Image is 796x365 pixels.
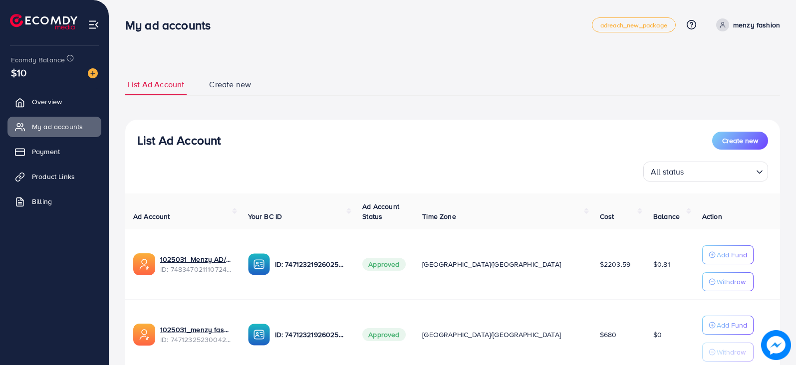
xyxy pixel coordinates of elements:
[422,259,561,269] span: [GEOGRAPHIC_DATA]/[GEOGRAPHIC_DATA]
[733,19,780,31] p: menzy fashion
[600,259,630,269] span: $2203.59
[422,211,456,221] span: Time Zone
[32,172,75,182] span: Product Links
[88,68,98,78] img: image
[600,330,617,340] span: $680
[649,165,686,179] span: All status
[125,18,219,32] h3: My ad accounts
[160,335,232,345] span: ID: 7471232523004248081
[7,142,101,162] a: Payment
[600,211,614,221] span: Cost
[717,249,747,261] p: Add Fund
[722,136,758,146] span: Create new
[687,163,752,179] input: Search for option
[275,329,347,341] p: ID: 7471232192602521601
[717,346,746,358] p: Withdraw
[653,330,662,340] span: $0
[32,196,52,206] span: Billing
[10,14,77,29] img: logo
[702,343,754,362] button: Withdraw
[653,211,680,221] span: Balance
[160,325,232,335] a: 1025031_menzy fashion_1739531882176
[422,330,561,340] span: [GEOGRAPHIC_DATA]/[GEOGRAPHIC_DATA]
[643,162,768,182] div: Search for option
[362,258,405,271] span: Approved
[160,254,232,264] a: 1025031_Menzy AD/AC 2_1742381195367
[133,253,155,275] img: ic-ads-acc.e4c84228.svg
[133,324,155,346] img: ic-ads-acc.e4c84228.svg
[160,325,232,345] div: <span class='underline'>1025031_menzy fashion_1739531882176</span></br>7471232523004248081
[7,92,101,112] a: Overview
[128,79,184,90] span: List Ad Account
[7,191,101,211] a: Billing
[653,259,670,269] span: $0.81
[717,276,746,288] p: Withdraw
[702,211,722,221] span: Action
[702,272,754,291] button: Withdraw
[702,316,754,335] button: Add Fund
[7,167,101,186] a: Product Links
[761,330,791,360] img: image
[160,254,232,275] div: <span class='underline'>1025031_Menzy AD/AC 2_1742381195367</span></br>7483470211107242001
[717,319,747,331] p: Add Fund
[702,245,754,264] button: Add Fund
[88,19,99,30] img: menu
[600,22,667,28] span: adreach_new_package
[275,258,347,270] p: ID: 7471232192602521601
[248,211,282,221] span: Your BC ID
[362,328,405,341] span: Approved
[712,18,780,31] a: menzy fashion
[209,79,251,90] span: Create new
[133,211,170,221] span: Ad Account
[137,133,221,148] h3: List Ad Account
[11,55,65,65] span: Ecomdy Balance
[32,147,60,157] span: Payment
[712,132,768,150] button: Create new
[248,253,270,275] img: ic-ba-acc.ded83a64.svg
[160,264,232,274] span: ID: 7483470211107242001
[11,65,26,80] span: $10
[248,324,270,346] img: ic-ba-acc.ded83a64.svg
[7,117,101,137] a: My ad accounts
[32,122,83,132] span: My ad accounts
[592,17,676,32] a: adreach_new_package
[362,201,399,221] span: Ad Account Status
[32,97,62,107] span: Overview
